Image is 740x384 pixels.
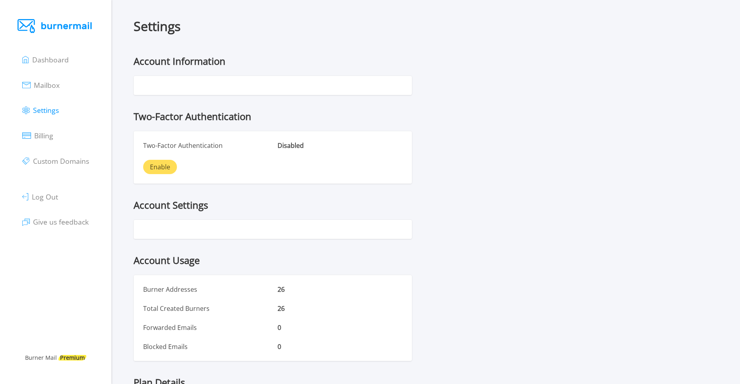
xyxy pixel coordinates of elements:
[134,19,718,33] div: Settings
[34,131,53,140] span: Billing
[58,355,86,361] span: Premium
[33,105,59,115] span: Settings
[278,141,304,150] strong: Disabled
[22,56,29,63] img: Icon dashboard
[32,55,69,64] span: Dashboard
[22,219,29,226] img: Icon chat
[17,19,94,33] img: Burner Mail
[134,111,718,122] div: Two-Factor Authentication
[138,337,273,356] div: Blocked Emails
[138,136,273,155] div: Two-Factor Authentication
[22,130,53,141] a: Billing
[22,191,58,202] a: Log Out
[134,200,718,210] div: Account Settings
[22,104,59,115] a: Settings
[138,318,273,337] div: Forwarded Emails
[134,56,718,66] div: Account Information
[138,280,273,299] div: Burner Addresses
[22,155,89,166] a: Custom Domains
[34,80,60,90] span: Mailbox
[278,323,281,332] strong: 0
[33,217,89,227] span: Give us feedback
[22,79,60,90] a: Mailbox
[22,132,31,139] img: Icon billing
[278,285,285,294] strong: 26
[22,193,28,200] img: Icon logout
[10,353,102,362] div: Burner Mail
[22,82,30,88] img: Icon mail
[138,299,273,318] div: Total Created Burners
[278,342,281,351] strong: 0
[33,156,89,166] span: Custom Domains
[32,192,58,202] span: Log Out
[22,157,29,165] img: Icon tag
[134,255,718,266] div: Account Usage
[278,304,285,313] strong: 26
[22,107,29,114] img: Icon settings
[143,160,177,174] button: Enable
[22,54,69,65] a: Dashboard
